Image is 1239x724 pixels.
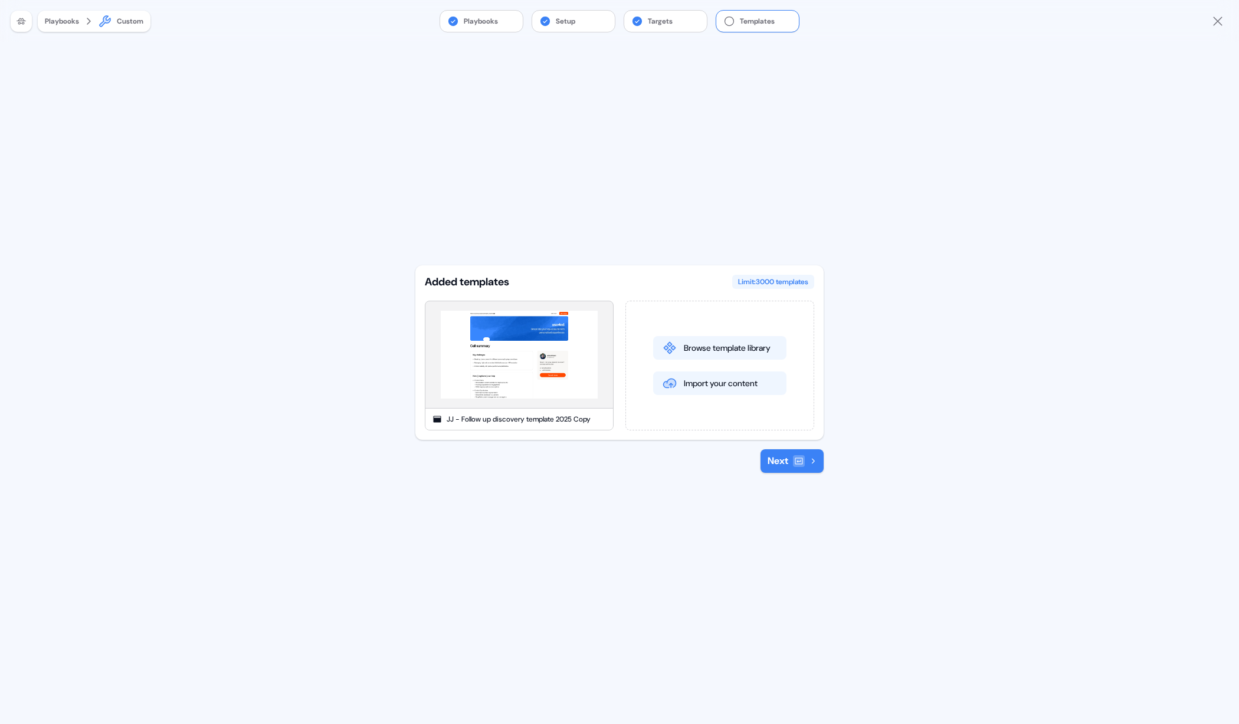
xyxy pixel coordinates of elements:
button: Setup [532,11,615,32]
div: Added templates [425,275,509,289]
button: Targets [624,11,707,32]
button: Playbooks [45,15,79,27]
button: Browse template library [653,336,786,360]
button: Templates [716,11,799,32]
button: Playbooks [440,11,523,32]
div: Custom [117,15,143,27]
button: Next [761,449,824,473]
div: JJ - Follow up discovery template 2025 Copy [447,413,591,425]
div: Limit: 3000 templates [732,275,814,289]
img: asset preview [434,304,605,406]
button: Close [1211,14,1225,28]
button: Import your content [653,371,786,395]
